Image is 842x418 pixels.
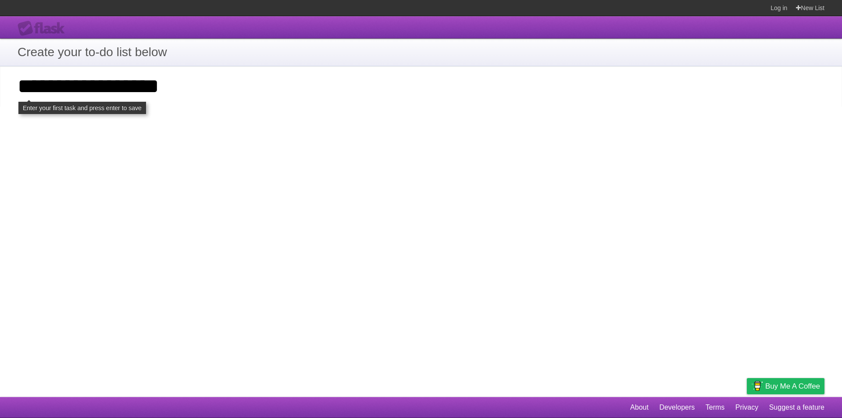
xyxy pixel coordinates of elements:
[769,399,824,416] a: Suggest a feature
[706,399,725,416] a: Terms
[18,21,70,36] div: Flask
[765,379,820,394] span: Buy me a coffee
[735,399,758,416] a: Privacy
[747,378,824,394] a: Buy me a coffee
[751,379,763,393] img: Buy me a coffee
[18,43,824,61] h1: Create your to-do list below
[659,399,695,416] a: Developers
[630,399,649,416] a: About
